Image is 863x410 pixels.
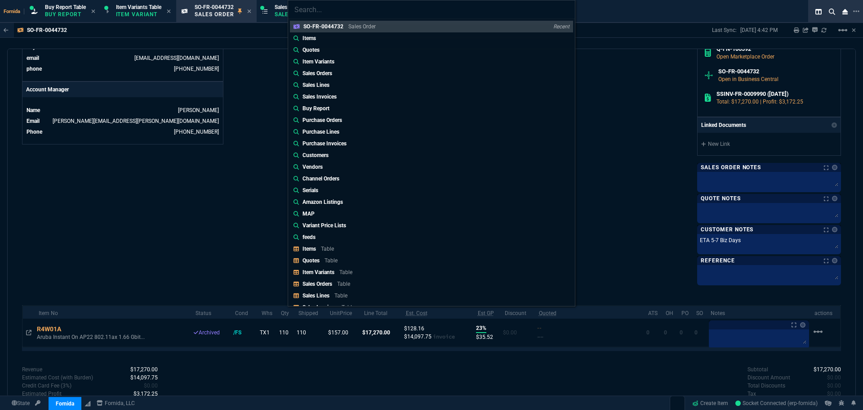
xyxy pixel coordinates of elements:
p: Sales Orders [302,69,332,77]
input: Search... [288,0,575,18]
a: Global State [9,399,32,407]
p: Channel Orders [302,175,339,183]
p: Customers [302,151,329,159]
p: Serials [302,186,318,194]
p: Purchase Invoices [302,140,347,148]
p: Table [334,293,347,299]
p: Table [342,304,355,311]
p: Item Variants [302,269,334,275]
span: Socket Connected (erp-fornida) [735,400,818,406]
p: Table [321,246,334,252]
p: Sales Invoices [302,93,337,101]
a: API TOKEN [32,399,43,407]
p: MAP [302,210,315,218]
p: Sales Order [348,23,376,30]
p: Table [339,269,352,275]
p: Table [337,281,350,287]
a: Create Item [689,396,732,410]
p: Sales Orders [302,281,332,287]
p: Purchase Orders [302,116,342,124]
p: SO-FR-0044732 [303,23,343,30]
p: Items [302,246,316,252]
p: Buy Report [302,104,329,113]
p: Quotes [302,257,320,264]
p: Variant Price Lists [302,221,346,230]
p: Sales Lines [302,293,329,299]
p: Quotes [302,46,320,54]
p: Recent [553,23,569,30]
p: feeds [302,233,316,241]
p: Purchase Lines [302,128,339,136]
p: Table [325,257,338,264]
p: Sales Invoices [302,304,337,311]
p: Sales Lines [302,81,329,89]
p: Vendors [302,163,323,171]
a: msbcCompanyName [94,399,138,407]
p: Amazon Listings [302,198,343,206]
a: 2FNsL1Utu8qIp3VdAAAH [735,399,818,407]
p: Items [302,34,316,42]
p: Item Variants [302,58,334,66]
